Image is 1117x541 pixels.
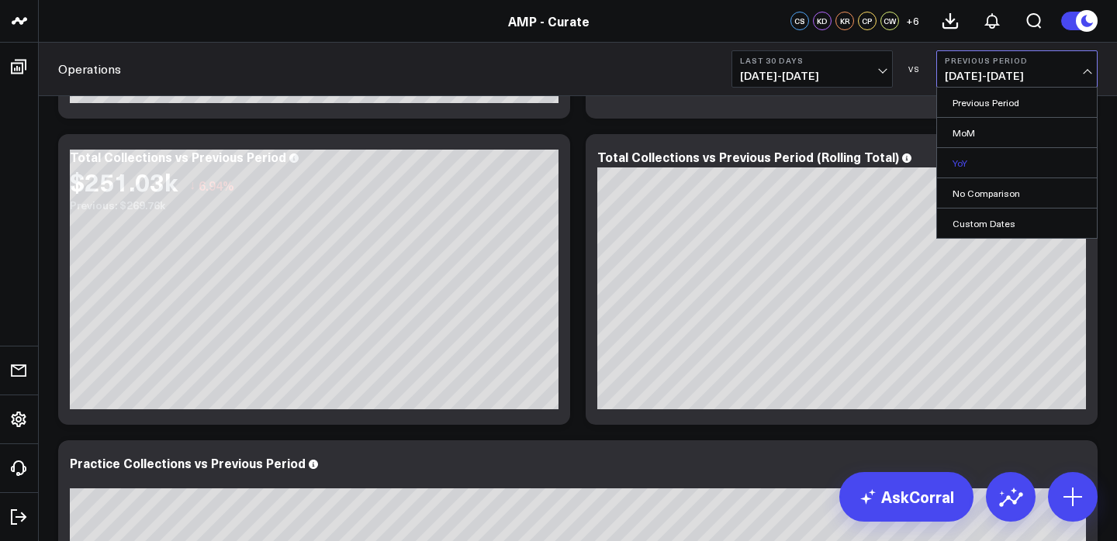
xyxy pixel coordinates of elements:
[835,12,854,30] div: KR
[858,12,877,30] div: CP
[937,208,1097,238] a: Custom Dates
[937,178,1097,208] a: No Comparison
[508,12,590,29] a: AMP - Curate
[740,70,884,82] span: [DATE] - [DATE]
[880,12,899,30] div: CW
[936,50,1098,88] button: Previous Period[DATE]-[DATE]
[901,64,929,74] div: VS
[906,16,919,26] span: + 6
[58,60,121,78] a: Operations
[945,70,1089,82] span: [DATE] - [DATE]
[70,148,286,165] div: Total Collections vs Previous Period
[945,56,1089,65] b: Previous Period
[790,12,809,30] div: CS
[731,50,893,88] button: Last 30 Days[DATE]-[DATE]
[839,472,973,522] a: AskCorral
[937,118,1097,147] a: MoM
[597,148,899,165] div: Total Collections vs Previous Period (Rolling Total)
[937,88,1097,117] a: Previous Period
[813,12,832,30] div: KD
[70,454,306,471] div: Practice Collections vs Previous Period
[903,12,922,30] button: +6
[937,148,1097,177] a: YoY
[740,56,884,65] b: Last 30 Days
